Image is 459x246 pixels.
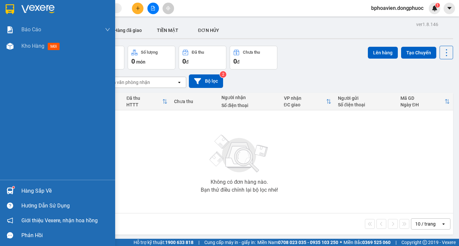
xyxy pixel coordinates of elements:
[415,221,436,227] div: 10 / trang
[165,240,193,245] strong: 1900 633 818
[21,201,110,211] div: Hướng dẫn sử dụng
[48,43,60,50] span: mới
[206,131,272,177] img: svg+xml;base64,PHN2ZyBjbGFzcz0ibGlzdC1wbHVnX19zdmciIHhtbG5zPSJodHRwOi8vd3d3LnczLm9yZy8yMDAwL3N2Zy...
[134,239,193,246] span: Hỗ trợ kỹ thuật:
[52,20,90,28] span: 01 Võ Văn Truyện, KP.1, Phường 2
[105,27,110,32] span: down
[126,96,162,101] div: Đã thu
[416,21,438,28] div: ver 1.8.146
[243,50,260,55] div: Chưa thu
[7,43,13,50] img: warehouse-icon
[123,93,170,110] th: Toggle SortBy
[221,95,277,100] div: Người nhận
[151,6,155,11] span: file-add
[7,203,13,209] span: question-circle
[128,46,175,69] button: Số lượng0món
[189,74,223,88] button: Bộ lọc
[21,43,44,49] span: Kho hàng
[131,57,135,65] span: 0
[436,3,439,8] span: 1
[278,240,338,245] strong: 0708 023 035 - 0935 103 250
[18,36,81,41] span: -----------------------------------------
[444,3,455,14] button: caret-down
[220,71,226,78] sup: 2
[6,4,14,14] img: logo-vxr
[105,79,150,86] div: Chọn văn phòng nhận
[221,103,277,108] div: Số điện thoại
[2,42,72,46] span: [PERSON_NAME]:
[284,96,326,101] div: VP nhận
[441,221,446,227] svg: open
[7,217,13,224] span: notification
[21,186,110,196] div: Hàng sắp về
[132,3,143,14] button: plus
[186,59,189,65] span: đ
[13,186,14,188] sup: 1
[157,28,178,33] span: TIỀN MẶT
[7,232,13,238] span: message
[400,96,445,101] div: Mã GD
[2,4,32,33] img: logo
[281,93,335,110] th: Toggle SortBy
[257,239,338,246] span: Miền Nam
[52,4,90,9] strong: ĐỒNG PHƯỚC
[432,5,438,11] img: icon-new-feature
[395,239,396,246] span: |
[182,57,186,65] span: 0
[400,102,445,107] div: Ngày ĐH
[192,50,204,55] div: Đã thu
[52,29,81,33] span: Hotline: 19001152
[147,3,159,14] button: file-add
[435,3,440,8] sup: 1
[163,3,174,14] button: aim
[344,239,391,246] span: Miền Bắc
[198,239,199,246] span: |
[368,47,398,59] button: Lên hàng
[198,28,219,33] span: ĐƠN HỦY
[284,102,326,107] div: ĐC giao
[366,4,429,12] span: bphoavien.dongphuoc
[21,25,41,34] span: Báo cáo
[33,42,72,47] span: VPCHV1210250035
[21,216,98,225] span: Giới thiệu Vexere, nhận hoa hồng
[14,48,40,52] span: 16:27:31 [DATE]
[174,99,215,104] div: Chưa thu
[179,46,226,69] button: Đã thu0đ
[21,231,110,240] div: Phản hồi
[233,57,237,65] span: 0
[204,239,256,246] span: Cung cấp máy in - giấy in:
[52,11,89,19] span: Bến xe [GEOGRAPHIC_DATA]
[141,50,158,55] div: Số lượng
[446,5,452,11] span: caret-down
[230,46,277,69] button: Chưa thu0đ
[211,179,268,185] div: Không có đơn hàng nào.
[237,59,240,65] span: đ
[338,102,394,107] div: Số điện thoại
[7,26,13,33] img: solution-icon
[136,6,140,11] span: plus
[177,80,182,85] svg: open
[109,22,147,38] button: Hàng đã giao
[338,96,394,101] div: Người gửi
[362,240,391,245] strong: 0369 525 060
[422,240,427,245] span: copyright
[397,93,453,110] th: Toggle SortBy
[401,47,436,59] button: Tạo Chuyến
[7,187,13,194] img: warehouse-icon
[340,241,342,244] span: ⚪️
[201,187,278,193] div: Bạn thử điều chỉnh lại bộ lọc nhé!
[126,102,162,107] div: HTTT
[2,48,40,52] span: In ngày:
[136,59,145,65] span: món
[166,6,170,11] span: aim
